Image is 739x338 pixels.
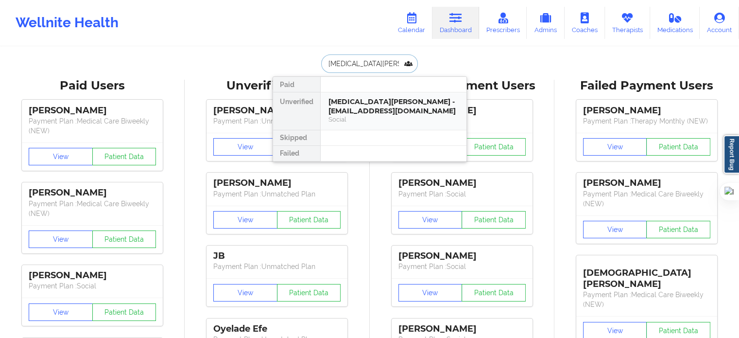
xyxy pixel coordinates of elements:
button: Patient Data [462,138,526,156]
button: Patient Data [646,221,710,238]
button: View [398,211,463,229]
a: Account [700,7,739,39]
div: Failed Payment Users [561,78,732,93]
button: Patient Data [277,284,341,302]
button: Patient Data [277,211,341,229]
div: [DEMOGRAPHIC_DATA][PERSON_NAME] [583,260,710,290]
div: [PERSON_NAME] [213,178,341,189]
a: Admins [527,7,565,39]
a: Prescribers [479,7,527,39]
button: View [583,138,647,156]
button: View [29,231,93,248]
div: Failed [273,146,320,161]
a: Calendar [391,7,432,39]
p: Payment Plan : Medical Care Biweekly (NEW) [583,189,710,209]
button: View [213,211,277,229]
p: Payment Plan : Medical Care Biweekly (NEW) [29,116,156,136]
div: [PERSON_NAME] [29,105,156,116]
div: [PERSON_NAME] [213,105,341,116]
p: Payment Plan : Unmatched Plan [213,262,341,271]
p: Payment Plan : Medical Care Biweekly (NEW) [29,199,156,218]
button: Patient Data [92,148,156,165]
a: Coaches [565,7,605,39]
button: Patient Data [462,284,526,302]
div: [PERSON_NAME] [29,270,156,281]
p: Payment Plan : Social [398,262,526,271]
p: Payment Plan : Medical Care Biweekly (NEW) [583,290,710,309]
button: View [213,138,277,156]
button: View [213,284,277,302]
p: Payment Plan : Therapy Monthly (NEW) [583,116,710,126]
a: Dashboard [432,7,479,39]
div: [MEDICAL_DATA][PERSON_NAME] - [EMAIL_ADDRESS][DOMAIN_NAME] [328,97,459,115]
div: Unverified [273,92,320,130]
button: View [29,148,93,165]
button: View [583,221,647,238]
a: Medications [650,7,700,39]
div: [PERSON_NAME] [29,187,156,198]
div: JB [213,250,341,262]
div: [PERSON_NAME] [583,105,710,116]
div: Paid [273,77,320,92]
div: Social [328,115,459,124]
div: [PERSON_NAME] [583,178,710,189]
div: Unverified Users [191,78,362,93]
button: View [29,303,93,321]
div: [PERSON_NAME] [398,178,526,189]
p: Payment Plan : Unmatched Plan [213,116,341,126]
a: Report Bug [723,135,739,174]
p: Payment Plan : Social [29,281,156,291]
button: Patient Data [92,303,156,321]
button: View [398,284,463,302]
div: [PERSON_NAME] [398,323,526,335]
div: Paid Users [7,78,178,93]
a: Therapists [605,7,650,39]
button: Patient Data [92,231,156,248]
button: Patient Data [646,138,710,156]
p: Payment Plan : Unmatched Plan [213,189,341,199]
button: Patient Data [462,211,526,229]
div: Skipped [273,130,320,146]
div: Oyelade Efe [213,323,341,335]
div: [PERSON_NAME] [398,250,526,262]
p: Payment Plan : Social [398,189,526,199]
